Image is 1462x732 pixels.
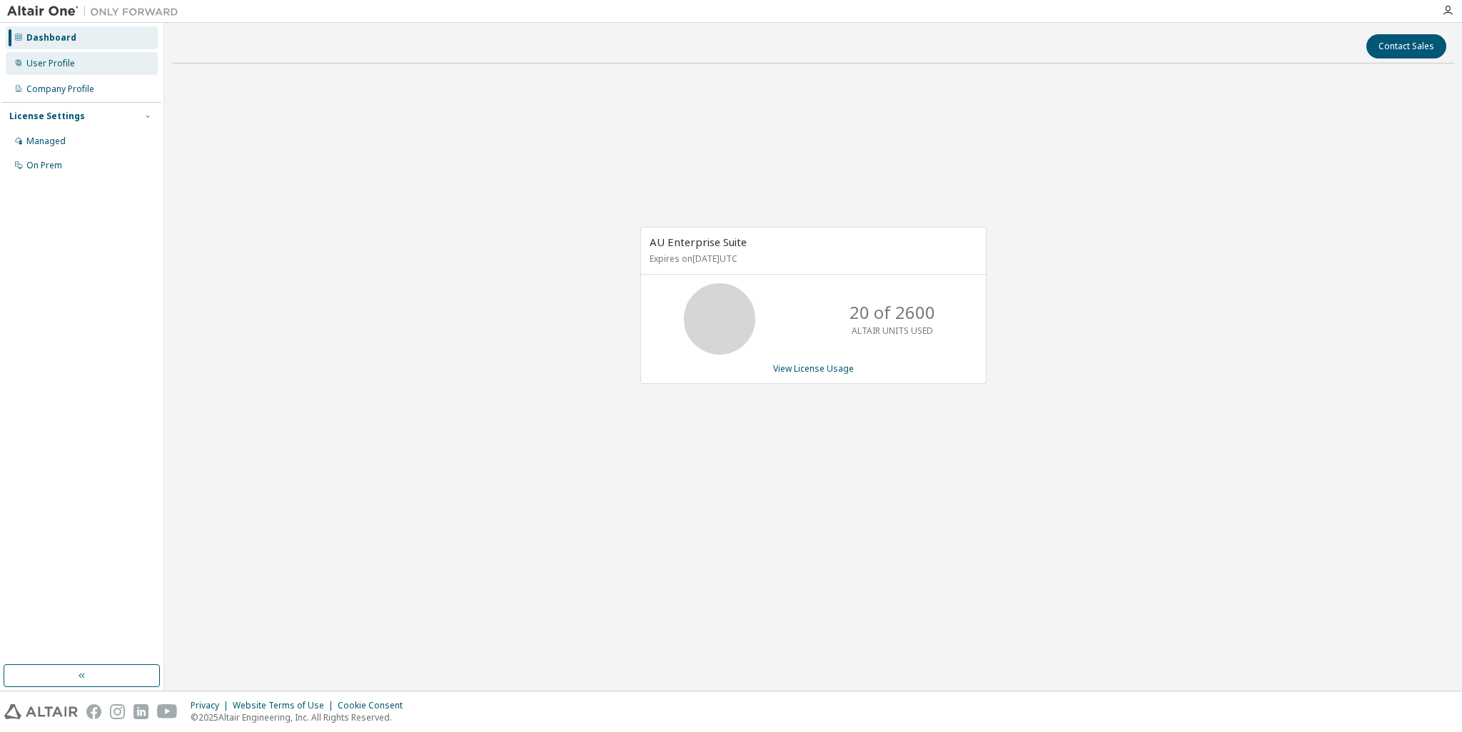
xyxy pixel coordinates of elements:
p: ALTAIR UNITS USED [852,325,933,337]
a: View License Usage [773,362,854,375]
div: License Settings [9,111,85,122]
img: youtube.svg [157,704,178,719]
img: linkedin.svg [133,704,148,719]
span: AU Enterprise Suite [650,235,747,249]
img: altair_logo.svg [4,704,78,719]
div: Privacy [191,700,233,711]
div: User Profile [26,58,75,69]
div: Cookie Consent [338,700,411,711]
div: Website Terms of Use [233,700,338,711]
div: Company Profile [26,83,94,95]
img: instagram.svg [110,704,125,719]
p: © 2025 Altair Engineering, Inc. All Rights Reserved. [191,711,411,723]
img: Altair One [7,4,186,19]
p: 20 of 2600 [850,300,935,325]
div: Managed [26,136,66,147]
p: Expires on [DATE] UTC [650,253,974,265]
img: facebook.svg [86,704,101,719]
div: Dashboard [26,32,76,44]
button: Contact Sales [1366,34,1446,59]
div: On Prem [26,160,62,171]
